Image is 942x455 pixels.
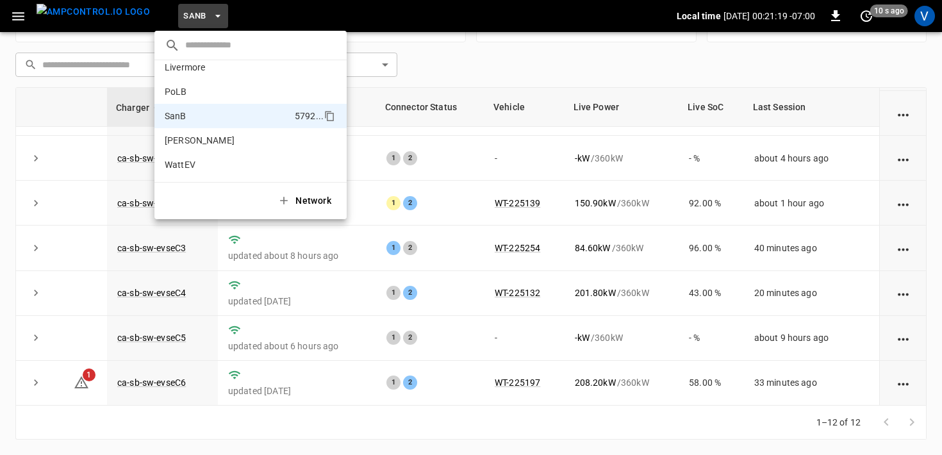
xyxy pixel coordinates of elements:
[165,158,290,171] p: WattEV
[165,110,290,122] p: SanB
[165,85,290,98] p: PoLB
[165,61,292,74] p: Livermore
[270,188,342,214] button: Network
[323,108,337,124] div: copy
[165,134,293,147] p: [PERSON_NAME]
